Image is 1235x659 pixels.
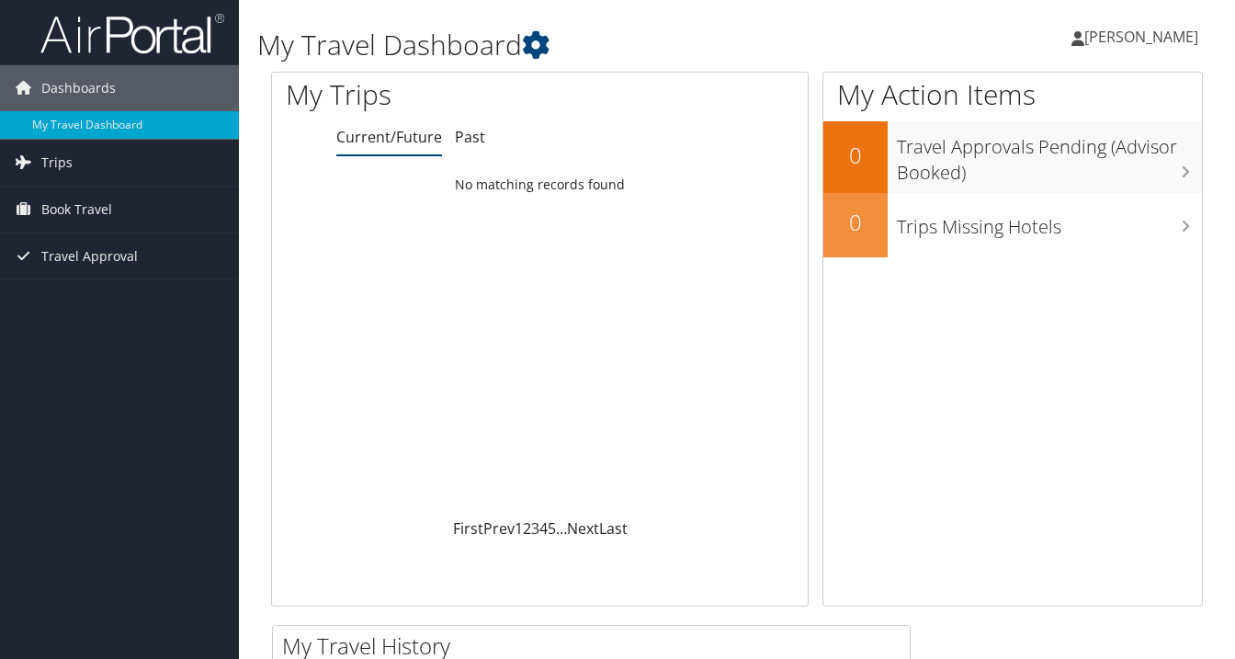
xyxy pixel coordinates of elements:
h3: Trips Missing Hotels [897,205,1202,240]
h1: My Travel Dashboard [257,26,897,64]
a: Last [599,518,628,539]
a: [PERSON_NAME] [1071,9,1217,64]
h1: My Action Items [823,75,1202,114]
span: [PERSON_NAME] [1084,27,1198,47]
span: Book Travel [41,187,112,233]
h3: Travel Approvals Pending (Advisor Booked) [897,125,1202,186]
h1: My Trips [286,75,571,114]
a: 0Trips Missing Hotels [823,193,1202,257]
img: airportal-logo.png [40,12,224,55]
span: … [556,518,567,539]
a: 4 [539,518,548,539]
a: 3 [531,518,539,539]
a: Next [567,518,599,539]
a: 1 [515,518,523,539]
a: 2 [523,518,531,539]
a: First [453,518,483,539]
span: Travel Approval [41,233,138,279]
h2: 0 [823,207,888,238]
a: 0Travel Approvals Pending (Advisor Booked) [823,121,1202,192]
a: Prev [483,518,515,539]
td: No matching records found [272,168,808,201]
a: Past [455,127,485,147]
a: Current/Future [336,127,442,147]
a: 5 [548,518,556,539]
span: Trips [41,140,73,186]
h2: 0 [823,140,888,171]
span: Dashboards [41,65,116,111]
